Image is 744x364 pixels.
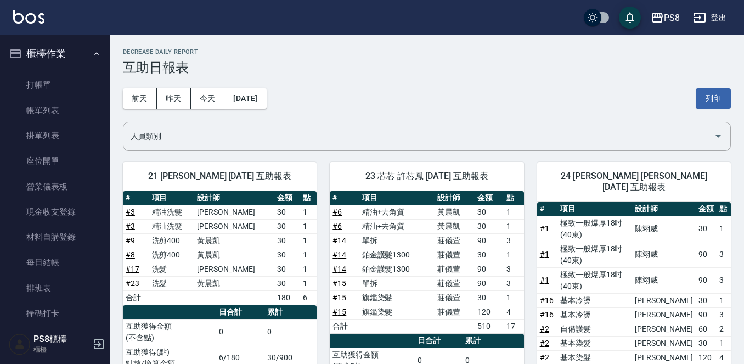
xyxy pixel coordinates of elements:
[264,319,317,345] td: 0
[194,276,274,290] td: 黃晨凱
[540,276,549,284] a: #1
[13,10,44,24] img: Logo
[274,205,301,219] td: 30
[504,319,523,333] td: 17
[463,334,524,348] th: 累計
[717,202,731,216] th: 點
[717,307,731,322] td: 3
[475,276,504,290] td: 90
[504,191,523,205] th: 點
[632,242,696,267] td: 陳翊威
[274,262,301,276] td: 30
[475,233,504,248] td: 90
[149,219,194,233] td: 精油洗髮
[274,191,301,205] th: 金額
[435,290,475,305] td: 莊儀萱
[126,222,135,231] a: #3
[696,88,731,109] button: 列印
[540,250,549,259] a: #1
[646,7,684,29] button: PS8
[696,307,717,322] td: 90
[435,233,475,248] td: 莊儀萱
[300,276,317,290] td: 1
[475,219,504,233] td: 30
[216,319,264,345] td: 0
[216,305,264,320] th: 日合計
[332,208,342,216] a: #6
[149,233,194,248] td: 洗剪400
[126,250,135,259] a: #8
[557,267,632,293] td: 極致一般爆厚18吋(40束)
[504,233,523,248] td: 3
[4,123,105,148] a: 掛單列表
[435,305,475,319] td: 莊儀萱
[359,262,435,276] td: 鉑金護髮1300
[300,248,317,262] td: 1
[359,205,435,219] td: 精油+去角質
[435,205,475,219] td: 黃晨凱
[4,40,105,68] button: 櫃檯作業
[475,319,504,333] td: 510
[343,171,510,182] span: 23 芯芯 許芯鳳 [DATE] 互助報表
[4,98,105,123] a: 帳單列表
[359,248,435,262] td: 鉑金護髮1300
[475,205,504,219] td: 30
[330,191,359,205] th: #
[126,279,139,288] a: #23
[126,265,139,273] a: #17
[632,336,696,350] td: [PERSON_NAME]
[696,242,717,267] td: 90
[332,222,342,231] a: #6
[332,293,346,302] a: #15
[435,191,475,205] th: 設計師
[126,236,135,245] a: #9
[9,333,31,355] img: Person
[264,305,317,320] th: 累計
[632,307,696,322] td: [PERSON_NAME]
[475,305,504,319] td: 120
[274,219,301,233] td: 30
[33,334,89,345] h5: PS8櫃檯
[696,216,717,242] td: 30
[194,205,274,219] td: [PERSON_NAME]
[689,8,731,28] button: 登出
[149,262,194,276] td: 洗髮
[709,127,727,145] button: Open
[33,345,89,355] p: 櫃檯
[332,279,346,288] a: #15
[274,248,301,262] td: 30
[300,290,317,305] td: 6
[359,233,435,248] td: 單拆
[475,191,504,205] th: 金額
[4,301,105,326] a: 掃碼打卡
[717,242,731,267] td: 3
[359,276,435,290] td: 單拆
[632,322,696,336] td: [PERSON_NAME]
[194,262,274,276] td: [PERSON_NAME]
[475,248,504,262] td: 30
[540,310,554,319] a: #16
[435,219,475,233] td: 黃晨凱
[540,224,549,233] a: #1
[717,293,731,307] td: 1
[274,233,301,248] td: 30
[435,262,475,276] td: 莊儀萱
[157,88,191,109] button: 昨天
[359,305,435,319] td: 旗鑑染髮
[475,290,504,305] td: 30
[136,171,303,182] span: 21 [PERSON_NAME] [DATE] 互助報表
[435,276,475,290] td: 莊儀萱
[4,72,105,98] a: 打帳單
[128,127,709,146] input: 人員名稱
[274,290,301,305] td: 180
[557,216,632,242] td: 極致一般爆厚18吋(40束)
[126,208,135,216] a: #3
[435,248,475,262] td: 莊儀萱
[632,216,696,242] td: 陳翊威
[504,262,523,276] td: 3
[504,276,523,290] td: 3
[359,219,435,233] td: 精油+去角質
[332,265,346,273] a: #14
[4,148,105,173] a: 座位開單
[123,191,149,205] th: #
